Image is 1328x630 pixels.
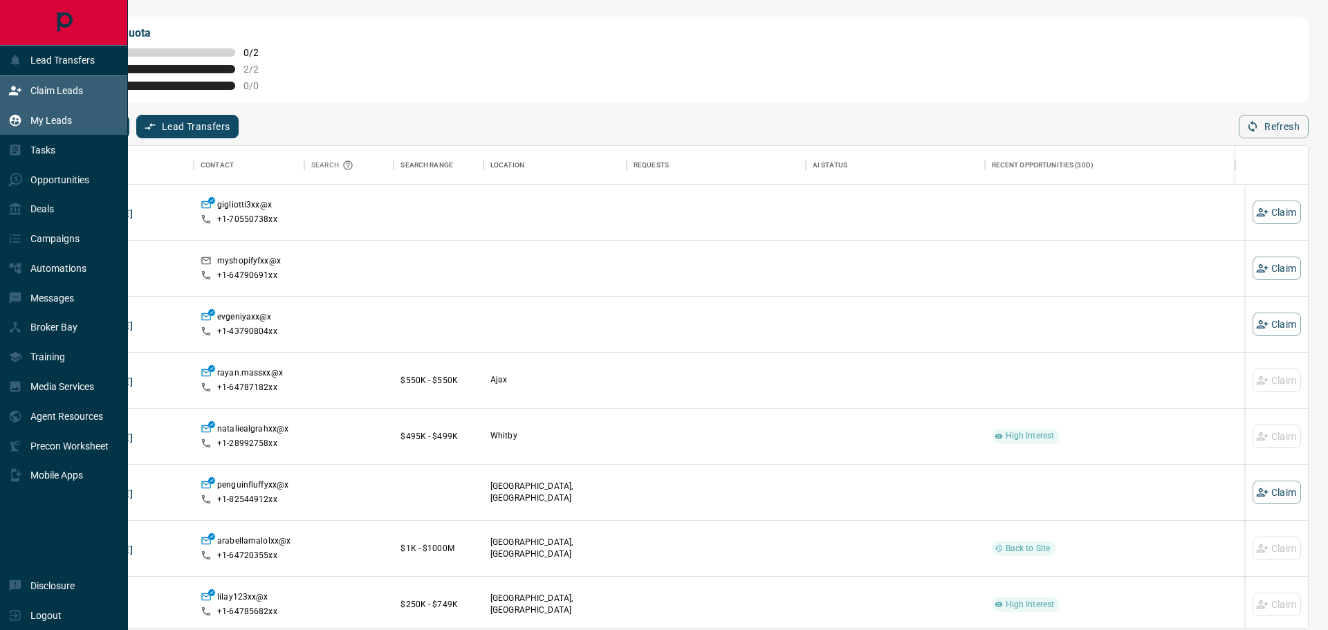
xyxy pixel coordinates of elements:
div: Contact [194,146,304,185]
button: Claim [1253,313,1301,336]
p: myshopifyfxx@x [217,255,281,270]
p: Ajax [490,374,620,386]
p: nataliealgrahxx@x [217,423,288,438]
button: Claim [1253,257,1301,280]
p: +1- 82544912xx [217,494,277,506]
p: $1K - $1000M [400,542,476,555]
div: Search Range [394,146,483,185]
span: High Interest [1000,599,1060,611]
div: AI Status [806,146,985,185]
div: Requests [627,146,806,185]
p: gigliotti3xx@x [217,199,272,214]
p: +1- 64790691xx [217,270,277,281]
div: Contact [201,146,234,185]
p: $250K - $749K [400,598,476,611]
span: 0 / 0 [243,80,274,91]
p: [GEOGRAPHIC_DATA], [GEOGRAPHIC_DATA] [490,481,620,504]
div: Recent Opportunities (30d) [992,146,1094,185]
p: +1- 64785682xx [217,606,277,618]
p: $495K - $499K [400,430,476,443]
p: My Daily Quota [75,25,274,41]
button: Claim [1253,201,1301,224]
p: [GEOGRAPHIC_DATA], [GEOGRAPHIC_DATA] [490,537,620,560]
div: AI Status [813,146,847,185]
button: Claim [1253,481,1301,504]
p: Whitby [490,430,620,442]
p: +1- 43790804xx [217,326,277,337]
div: Location [483,146,627,185]
span: Back to Site [1000,543,1056,555]
p: penguinfluffyxx@x [217,479,288,494]
p: +1- 70550738xx [217,214,277,225]
button: Lead Transfers [136,115,239,138]
div: Name [50,146,194,185]
p: [GEOGRAPHIC_DATA], [GEOGRAPHIC_DATA] [490,593,620,616]
span: 2 / 2 [243,64,274,75]
p: $550K - $550K [400,374,476,387]
button: Refresh [1239,115,1309,138]
span: High Interest [1000,430,1060,442]
div: Search Range [400,146,453,185]
p: lilay123xx@x [217,591,268,606]
div: Recent Opportunities (30d) [985,146,1235,185]
div: Search [311,146,357,185]
div: Requests [634,146,669,185]
p: arabellamalolxx@x [217,535,290,550]
p: +1- 64720355xx [217,550,277,562]
p: evgeniyaxx@x [217,311,272,326]
p: rayan.massxx@x [217,367,283,382]
div: Location [490,146,524,185]
p: +1- 64787182xx [217,382,277,393]
p: +1- 28992758xx [217,438,277,450]
span: 0 / 2 [243,47,274,58]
